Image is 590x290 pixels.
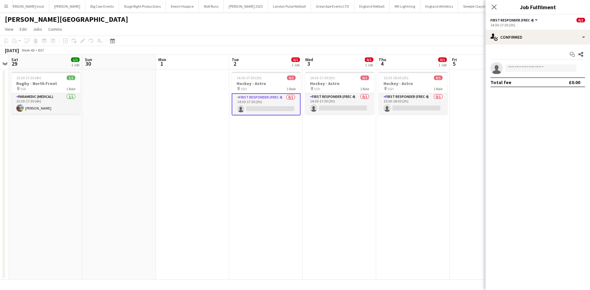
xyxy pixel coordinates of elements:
[287,87,296,91] span: 1 Role
[486,3,590,11] h3: Job Fulfilment
[452,57,457,62] span: Fri
[378,60,386,67] span: 4
[10,60,18,67] span: 29
[38,48,44,52] div: BST
[5,0,49,12] button: [PERSON_NAME] trust
[268,0,311,12] button: London Pulse Netball
[305,57,313,62] span: Wed
[379,81,447,86] h3: Hockey - Astro
[354,0,390,12] button: England Netball
[360,87,369,91] span: 1 Role
[232,57,239,62] span: Tue
[438,57,447,62] span: 0/1
[231,60,239,67] span: 2
[305,81,374,86] h3: Hockey - Astro
[311,0,354,12] button: Great Ape Events LTD
[71,63,79,67] div: 1 Job
[11,57,18,62] span: Sat
[379,57,386,62] span: Thu
[305,93,374,114] app-card-role: First Responder (FREC 4)0/114:30-17:30 (3h)
[569,79,580,85] div: £0.00
[20,26,27,32] span: Edit
[11,93,80,114] app-card-role: Paramedic (Medical)1/113:30-17:30 (4h)[PERSON_NAME]
[166,0,199,12] button: Keech Hospice
[84,60,92,67] span: 30
[237,75,262,80] span: 14:30-17:30 (3h)
[17,25,29,33] a: Edit
[387,87,394,91] span: SSH
[232,93,301,115] app-card-role: First Responder (FREC 4)0/114:30-17:30 (3h)
[360,75,369,80] span: 0/1
[365,63,373,67] div: 1 Job
[383,75,408,80] span: 15:30-18:30 (3h)
[287,75,296,80] span: 0/1
[48,26,62,32] span: Comms
[434,75,442,80] span: 0/1
[490,18,539,22] button: First Responder (FREC 4)
[314,87,320,91] span: SSH
[439,63,446,67] div: 1 Job
[85,57,92,62] span: Sun
[310,75,335,80] span: 14:30-17:30 (3h)
[305,72,374,114] app-job-card: 14:30-17:30 (3h)0/1Hockey - Astro SSH1 RoleFirst Responder (FREC 4)0/114:30-17:30 (3h)
[291,57,300,62] span: 0/1
[292,63,300,67] div: 1 Job
[379,93,447,114] app-card-role: First Responder (FREC 4)0/115:30-18:30 (3h)
[71,57,80,62] span: 1/1
[224,0,268,12] button: [PERSON_NAME] 2025
[157,60,166,67] span: 1
[241,87,247,91] span: SSH
[451,60,457,67] span: 5
[390,0,420,12] button: MK Lightning
[2,25,16,33] a: View
[458,0,516,12] button: Steeple Claydon Parish Council
[20,87,26,91] span: SSR
[490,23,585,27] div: 14:30-17:30 (3h)
[49,0,85,12] button: [PERSON_NAME]
[5,15,128,24] h1: [PERSON_NAME][GEOGRAPHIC_DATA]
[5,26,14,32] span: View
[33,26,42,32] span: Jobs
[16,75,41,80] span: 13:30-17:30 (4h)
[486,30,590,44] div: Confirmed
[576,18,585,22] span: 0/1
[232,81,301,86] h3: Hockey - Astro
[434,87,442,91] span: 1 Role
[365,57,373,62] span: 0/1
[304,60,313,67] span: 3
[158,57,166,62] span: Mon
[379,72,447,114] app-job-card: 15:30-18:30 (3h)0/1Hockey - Astro SSH1 RoleFirst Responder (FREC 4)0/115:30-18:30 (3h)
[66,87,75,91] span: 1 Role
[199,0,224,12] button: Wolf Runs
[490,79,511,85] div: Total fee
[232,72,301,115] app-job-card: 14:30-17:30 (3h)0/1Hockey - Astro SSH1 RoleFirst Responder (FREC 4)0/114:30-17:30 (3h)
[20,48,36,52] span: Week 48
[30,25,45,33] a: Jobs
[119,0,166,12] button: Stage Right Productions
[11,81,80,86] h3: Rugby - North Front
[5,47,19,53] div: [DATE]
[46,25,65,33] a: Comms
[85,0,119,12] button: Big Cow Events
[11,72,80,114] app-job-card: 13:30-17:30 (4h)1/1Rugby - North Front SSR1 RoleParamedic (Medical)1/113:30-17:30 (4h)[PERSON_NAME]
[67,75,75,80] span: 1/1
[420,0,458,12] button: England Athletics
[490,18,534,22] span: First Responder (FREC 4)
